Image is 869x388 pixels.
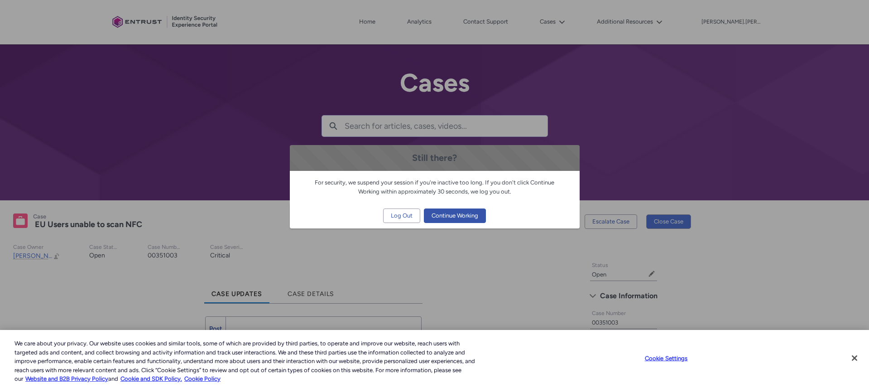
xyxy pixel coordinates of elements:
button: Log Out [383,209,420,223]
button: Close [845,348,864,368]
span: For security, we suspend your session if you're inactive too long. If you don't click Continue Wo... [315,179,554,195]
div: We care about your privacy. Our website uses cookies and similar tools, some of which are provide... [14,339,478,383]
span: Log Out [391,209,413,223]
button: Cookie Settings [638,349,695,368]
a: Cookie Policy [184,375,221,382]
span: Continue Working [432,209,478,223]
a: Cookie and SDK Policy. [120,375,182,382]
button: Continue Working [424,209,486,223]
a: More information about our cookie policy., opens in a new tab [25,375,108,382]
span: Still there? [412,152,457,163]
